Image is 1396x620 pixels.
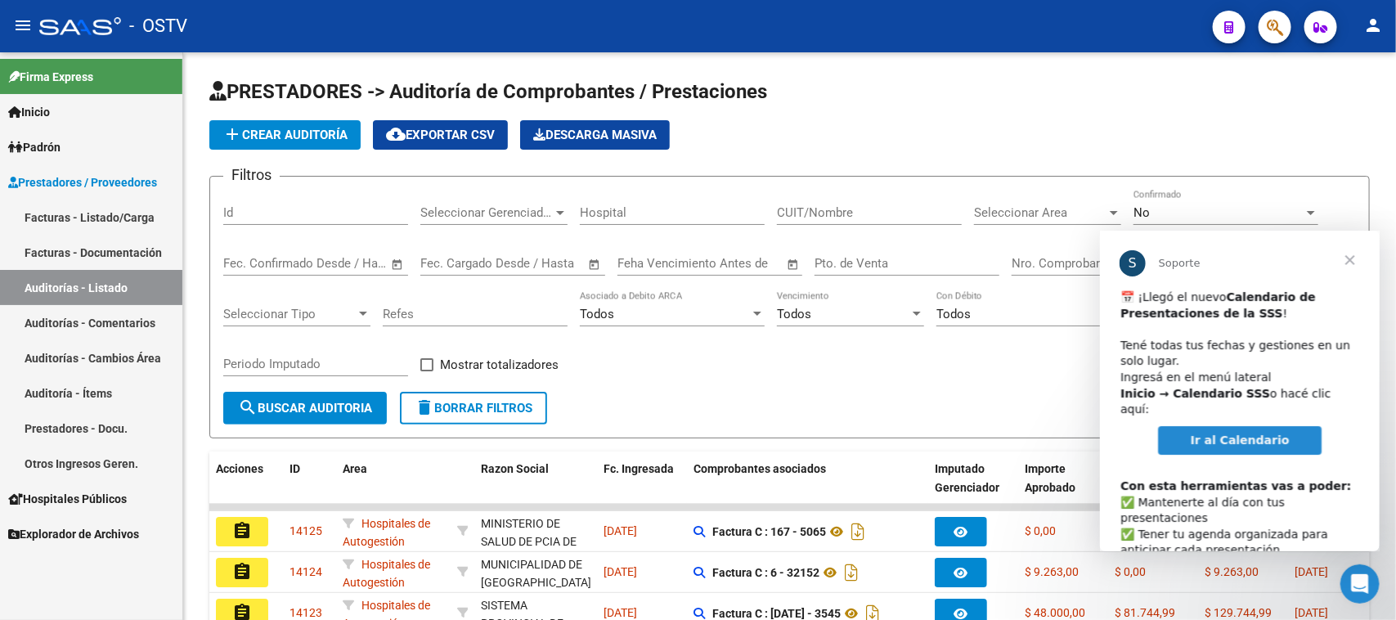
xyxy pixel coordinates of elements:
[687,452,928,523] datatable-header-cell: Comprobantes asociados
[216,462,263,475] span: Acciones
[712,607,841,620] strong: Factura C : [DATE] - 3545
[290,524,322,537] span: 14125
[8,490,127,508] span: Hospitales Públicos
[400,392,547,425] button: Borrar Filtros
[501,256,581,271] input: Fecha fin
[13,16,33,35] mat-icon: menu
[1295,606,1328,619] span: [DATE]
[232,562,252,582] mat-icon: assignment
[290,606,322,619] span: 14123
[386,124,406,144] mat-icon: cloud_download
[520,120,670,150] button: Descarga Masiva
[974,205,1106,220] span: Seleccionar Area
[597,452,687,523] datatable-header-cell: Fc. Ingresada
[336,452,451,523] datatable-header-cell: Area
[223,256,290,271] input: Fecha inicio
[712,566,819,579] strong: Factura C : 6 - 32152
[936,307,971,321] span: Todos
[232,521,252,541] mat-icon: assignment
[481,514,590,549] div: - 30626983398
[8,103,50,121] span: Inicio
[1115,606,1175,619] span: $ 81.744,99
[343,517,430,549] span: Hospitales de Autogestión
[420,256,487,271] input: Fecha inicio
[935,462,999,494] span: Imputado Gerenciador
[415,401,532,416] span: Borrar Filtros
[1295,565,1328,578] span: [DATE]
[777,307,811,321] span: Todos
[440,355,559,375] span: Mostrar totalizadores
[928,452,1018,523] datatable-header-cell: Imputado Gerenciador
[238,401,372,416] span: Buscar Auditoria
[8,68,93,86] span: Firma Express
[1205,565,1259,578] span: $ 9.263,00
[290,565,322,578] span: 14124
[1205,606,1272,619] span: $ 129.744,99
[1363,16,1383,35] mat-icon: person
[222,128,348,142] span: Crear Auditoría
[604,606,637,619] span: [DATE]
[209,120,361,150] button: Crear Auditoría
[1340,564,1380,604] iframe: Intercom live chat
[481,462,549,475] span: Razon Social
[1133,205,1150,220] span: No
[712,525,826,538] strong: Factura C : 167 - 5065
[1025,462,1075,494] span: Importe Aprobado
[481,555,591,611] div: MUNICIPALIDAD DE [GEOGRAPHIC_DATA][PERSON_NAME]
[8,173,157,191] span: Prestadores / Proveedores
[386,128,495,142] span: Exportar CSV
[604,524,637,537] span: [DATE]
[238,398,258,417] mat-icon: search
[20,231,259,440] div: ​✅ Mantenerte al día con tus presentaciones ✅ Tener tu agenda organizada para anticipar cada pres...
[420,205,553,220] span: Seleccionar Gerenciador
[481,555,590,590] div: - 33999000709
[604,565,637,578] span: [DATE]
[8,138,61,156] span: Padrón
[520,120,670,150] app-download-masive: Descarga masiva de comprobantes (adjuntos)
[841,559,862,586] i: Descargar documento
[209,452,283,523] datatable-header-cell: Acciones
[373,120,508,150] button: Exportar CSV
[580,307,614,321] span: Todos
[1025,524,1056,537] span: $ 0,00
[8,525,139,543] span: Explorador de Archivos
[209,80,767,103] span: PRESTADORES -> Auditoría de Comprobantes / Prestaciones
[415,398,434,417] mat-icon: delete
[223,392,387,425] button: Buscar Auditoria
[847,519,869,545] i: Descargar documento
[604,462,674,475] span: Fc. Ingresada
[283,452,336,523] datatable-header-cell: ID
[290,462,300,475] span: ID
[343,462,367,475] span: Area
[1025,565,1079,578] span: $ 9.263,00
[533,128,657,142] span: Descarga Masiva
[20,249,251,262] b: Con esta herramientas vas a poder:
[1025,606,1085,619] span: $ 48.000,00
[694,462,826,475] span: Comprobantes asociados
[222,124,242,144] mat-icon: add
[129,8,187,44] span: - OSTV
[1115,565,1146,578] span: $ 0,00
[223,164,280,186] h3: Filtros
[1100,231,1380,551] iframe: Intercom live chat mensaje
[388,255,407,274] button: Open calendar
[1018,452,1108,523] datatable-header-cell: Importe Aprobado
[474,452,597,523] datatable-header-cell: Razon Social
[586,255,604,274] button: Open calendar
[304,256,384,271] input: Fecha fin
[784,255,803,274] button: Open calendar
[481,514,590,570] div: MINISTERIO DE SALUD DE PCIA DE BSAS
[343,558,430,590] span: Hospitales de Autogestión
[223,307,356,321] span: Seleccionar Tipo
